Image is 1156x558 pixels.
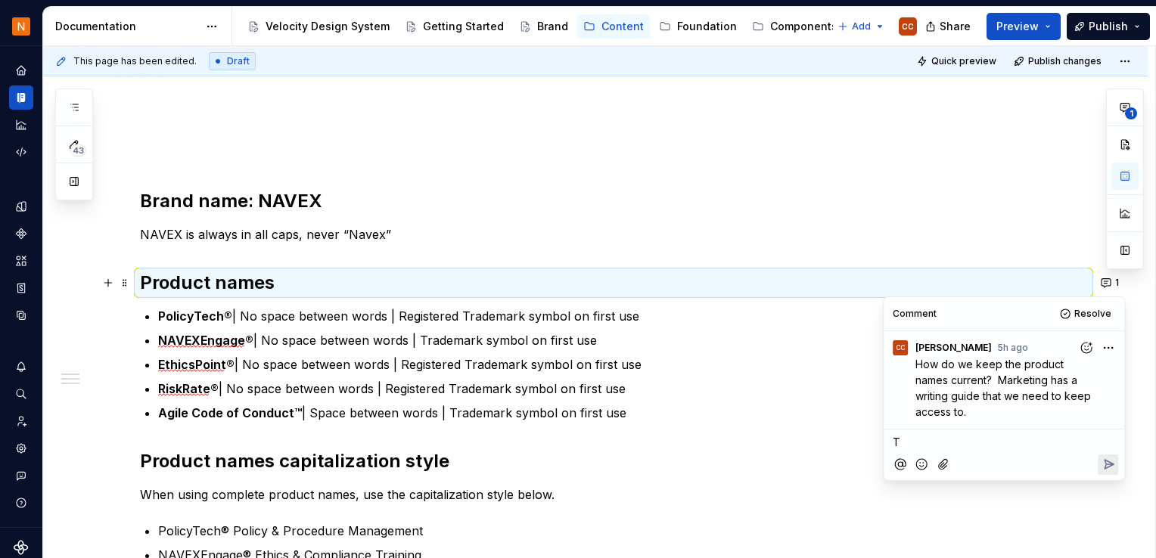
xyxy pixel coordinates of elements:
a: Settings [9,436,33,460]
svg: Supernova Logo [14,540,29,555]
p: NAVEX is always in all caps, never “Navex” [140,225,1087,243]
div: Documentation [55,19,198,34]
h2: Product names capitalization style [140,449,1087,473]
a: Code automation [9,140,33,164]
button: Reply [1098,454,1118,475]
a: Design tokens [9,194,33,219]
a: Invite team [9,409,33,433]
div: Getting Started [423,19,504,34]
button: Notifications [9,355,33,379]
button: Add [833,16,890,37]
button: Mention someone [890,454,910,475]
strong: NAVEXEngage® [158,333,253,348]
p: PolicyTech® Policy & Procedure Management [158,522,1087,540]
p: When using complete product names, use the capitalization style below. [140,485,1087,504]
button: Quick preview [912,51,1003,72]
span: Preview [996,19,1039,34]
strong: PolicyTech® [158,308,232,324]
span: Draft [227,55,250,67]
span: Quick preview [931,55,996,67]
button: Share [918,13,980,40]
span: 1 [1115,277,1119,289]
span: 43 [70,144,86,157]
img: bb28370b-b938-4458-ba0e-c5bddf6d21d4.png [12,17,30,36]
a: Analytics [9,113,33,137]
div: Comment [893,308,937,320]
a: Foundation [653,14,743,39]
span: How do we keep the product names current? Marketing has a writing guide that we need to keep acce... [915,358,1094,418]
h2: Product names [140,271,1087,295]
span: [PERSON_NAME] [915,342,992,354]
span: Add [852,20,871,33]
button: Attach files [934,454,954,475]
button: Resolve [1055,303,1118,324]
div: Brand [537,19,568,34]
span: Resolve [1074,308,1111,320]
button: Preview [987,13,1061,40]
a: Getting Started [399,14,510,39]
button: Search ⌘K [9,382,33,406]
span: Publish [1089,19,1128,34]
a: Assets [9,249,33,273]
a: Content [577,14,650,39]
p: | No space between words | Registered Trademark symbol on first use [158,380,1087,398]
strong: EthicsPoint® [158,357,235,372]
div: CC [896,342,905,354]
div: Components [770,19,837,34]
span: Share [940,19,971,34]
button: Add emoji [912,454,932,475]
strong: RiskRate® [158,381,219,396]
a: Components [746,14,844,39]
a: Data sources [9,303,33,327]
a: Documentation [9,85,33,110]
a: Components [9,222,33,246]
p: | No space between words | Registered Trademark symbol on first use [158,307,1087,325]
button: Publish changes [1009,51,1108,72]
div: Content [601,19,644,34]
button: Add reaction [1076,337,1096,358]
span: Publish changes [1028,55,1102,67]
a: Home [9,58,33,82]
strong: Agile Code of Conduct™ [158,405,302,420]
button: More [1098,337,1118,358]
button: Publish [1067,13,1150,40]
p: | Space between words | Trademark symbol on first use [158,404,1087,422]
div: CC [902,20,914,33]
p: | No space between words | Trademark symbol on first use [158,331,1087,349]
div: Page tree [241,11,830,42]
div: Foundation [677,19,737,34]
span: T [893,436,900,448]
p: | No space between words | Registered Trademark symbol on first use [158,355,1087,374]
a: Storybook stories [9,276,33,300]
button: 1 [1096,272,1126,293]
div: Velocity Design System [266,19,390,34]
h2: Brand name: NAVEX [140,189,1087,213]
a: Brand [513,14,574,39]
a: Velocity Design System [241,14,396,39]
span: This page has been edited. [73,55,197,67]
div: Composer editor [890,429,1118,450]
button: Contact support [9,463,33,488]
